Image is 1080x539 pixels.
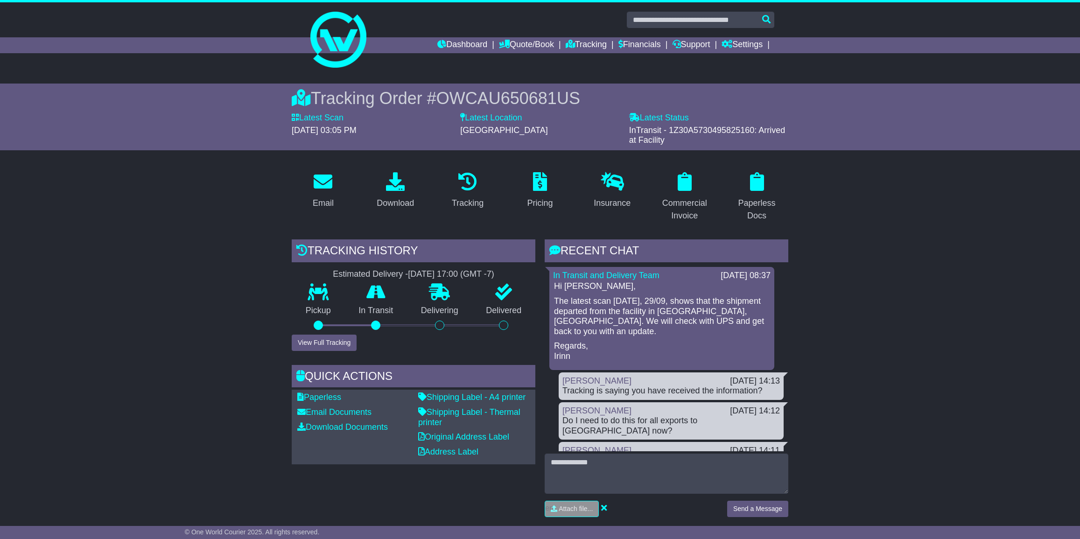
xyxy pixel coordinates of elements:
span: © One World Courier 2025. All rights reserved. [185,528,320,536]
div: Do I need to do this for all exports to [GEOGRAPHIC_DATA] now? [562,416,780,436]
div: Email [313,197,334,210]
span: [GEOGRAPHIC_DATA] [460,126,547,135]
a: Shipping Label - Thermal printer [418,407,520,427]
a: Quote/Book [499,37,554,53]
span: [DATE] 03:05 PM [292,126,357,135]
a: Pricing [521,169,559,213]
div: Tracking Order # [292,88,788,108]
a: [PERSON_NAME] [562,406,631,415]
div: [DATE] 14:12 [730,406,780,416]
div: [DATE] 14:13 [730,376,780,386]
div: Pricing [527,197,553,210]
a: Shipping Label - A4 printer [418,392,526,402]
p: In Transit [345,306,407,316]
a: Paperless Docs [725,169,788,225]
a: Address Label [418,447,478,456]
label: Latest Status [629,113,689,123]
div: [DATE] 17:00 (GMT -7) [408,269,494,280]
label: Latest Scan [292,113,344,123]
a: Commercial Invoice [653,169,716,225]
div: Insurance [594,197,631,210]
a: Insurance [588,169,637,213]
a: Paperless [297,392,341,402]
span: InTransit - 1Z30A5730495825160: Arrived at Facility [629,126,785,145]
p: The latest scan [DATE], 29/09, shows that the shipment departed from the facility in [GEOGRAPHIC_... [554,296,770,336]
a: Tracking [566,37,607,53]
a: Dashboard [437,37,487,53]
a: Download [371,169,420,213]
a: Support [673,37,710,53]
label: Latest Location [460,113,522,123]
a: Email Documents [297,407,372,417]
a: Email [307,169,340,213]
button: View Full Tracking [292,335,357,351]
div: Commercial Invoice [659,197,710,222]
span: OWCAU650681US [436,89,580,108]
a: Settings [722,37,763,53]
div: Estimated Delivery - [292,269,535,280]
a: Download Documents [297,422,388,432]
div: Tracking [452,197,484,210]
div: RECENT CHAT [545,239,788,265]
div: Download [377,197,414,210]
a: Original Address Label [418,432,509,441]
div: Quick Actions [292,365,535,390]
a: Financials [618,37,661,53]
p: Hi [PERSON_NAME], [554,281,770,292]
p: Delivering [407,306,472,316]
div: Paperless Docs [731,197,782,222]
p: Pickup [292,306,345,316]
div: [DATE] 08:37 [721,271,771,281]
div: Tracking history [292,239,535,265]
div: [DATE] 14:11 [730,446,780,456]
p: Regards, Irinn [554,341,770,361]
a: Tracking [446,169,490,213]
a: In Transit and Delivery Team [553,271,659,280]
a: [PERSON_NAME] [562,446,631,455]
a: [PERSON_NAME] [562,376,631,385]
button: Send a Message [727,501,788,517]
p: Delivered [472,306,536,316]
div: Tracking is saying you have received the information? [562,386,780,396]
